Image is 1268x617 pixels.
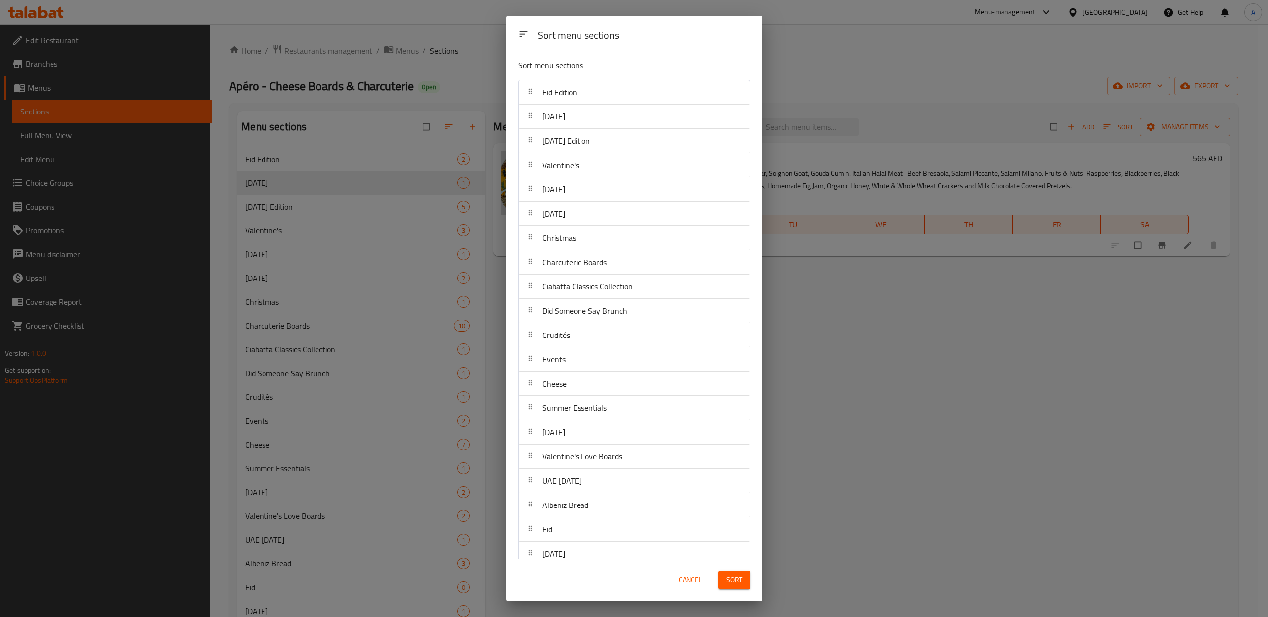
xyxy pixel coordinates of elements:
span: Valentine's [542,158,579,172]
span: Did Someone Say Brunch [542,303,627,318]
div: [DATE] [519,542,750,566]
div: Crudités [519,323,750,347]
span: Events [542,352,566,367]
div: Valentine's [519,153,750,177]
span: UAE [DATE] [542,473,581,488]
div: Albeniz Bread [519,493,750,517]
span: [DATE] [542,206,565,221]
span: Albeniz Bread [542,498,588,512]
div: Cheese [519,372,750,396]
div: Did Someone Say Brunch [519,299,750,323]
div: Valentine's Love Boards [519,445,750,469]
span: [DATE] Edition [542,133,590,148]
span: Ciabatta Classics Collection [542,279,633,294]
div: [DATE] [519,420,750,445]
span: Eid Edition [542,85,577,100]
span: [DATE] [542,109,565,124]
span: Cheese [542,376,567,391]
div: [DATE] Edition [519,129,750,153]
div: [DATE] [519,105,750,129]
span: Charcuterie Boards [542,255,607,270]
span: Sort [726,574,742,586]
span: Eid [542,522,552,537]
span: Valentine's Love Boards [542,449,622,464]
span: Christmas [542,230,576,245]
p: Sort menu sections [518,59,702,72]
span: Summer Essentials [542,400,607,415]
div: Eid [519,517,750,542]
span: Crudités [542,328,570,342]
span: [DATE] [542,546,565,561]
button: Sort [718,571,750,589]
span: [DATE] [542,182,565,197]
div: [DATE] [519,177,750,202]
button: Cancel [675,571,706,589]
div: Ciabatta Classics Collection [519,275,750,299]
div: Events [519,347,750,372]
div: Summer Essentials [519,396,750,420]
div: Eid Edition [519,80,750,105]
div: Sort menu sections [534,25,754,47]
div: Charcuterie Boards [519,250,750,275]
span: Cancel [679,574,702,586]
span: [DATE] [542,425,565,440]
div: [DATE] [519,202,750,226]
div: UAE [DATE] [519,469,750,493]
div: Christmas [519,226,750,250]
